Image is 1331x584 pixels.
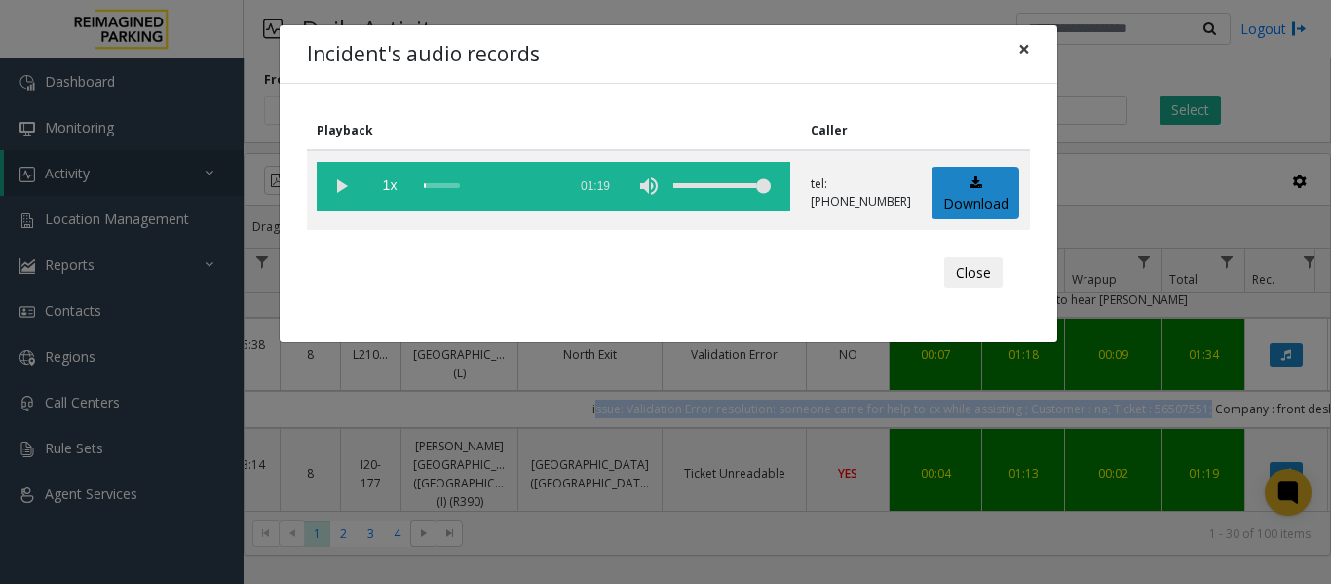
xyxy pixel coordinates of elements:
div: volume level [673,162,771,211]
th: Caller [801,111,922,150]
span: playback speed button [365,162,414,211]
button: Close [944,257,1003,289]
button: Close [1005,25,1044,73]
span: × [1018,35,1030,62]
div: scrub bar [424,162,556,211]
p: tel:[PHONE_NUMBER] [811,175,911,211]
a: Download [932,167,1019,220]
h4: Incident's audio records [307,39,540,70]
th: Playback [307,111,801,150]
